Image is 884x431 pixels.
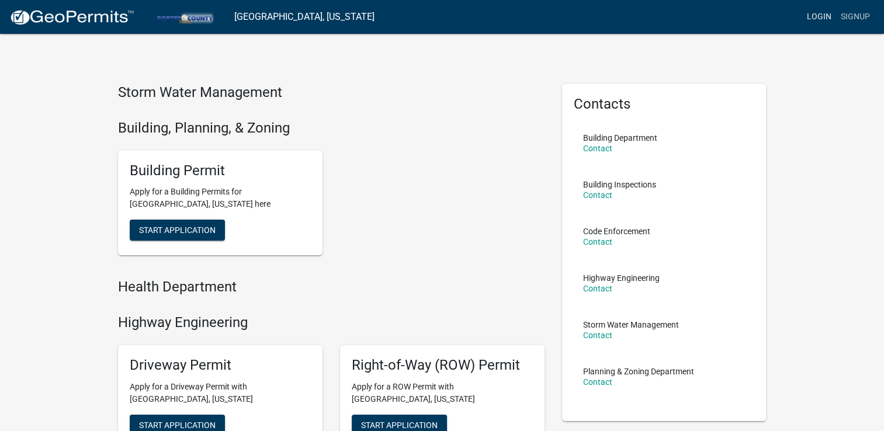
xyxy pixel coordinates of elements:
h5: Contacts [574,96,755,113]
button: Start Application [130,220,225,241]
h5: Right-of-Way (ROW) Permit [352,357,533,374]
a: Contact [583,377,612,387]
p: Building Department [583,134,657,142]
p: Highway Engineering [583,274,660,282]
p: Apply for a Building Permits for [GEOGRAPHIC_DATA], [US_STATE] here [130,186,311,210]
h5: Building Permit [130,162,311,179]
a: Signup [836,6,875,28]
a: Contact [583,190,612,200]
p: Apply for a ROW Permit with [GEOGRAPHIC_DATA], [US_STATE] [352,381,533,405]
a: Contact [583,331,612,340]
a: Login [802,6,836,28]
h4: Highway Engineering [118,314,545,331]
h4: Storm Water Management [118,84,545,101]
a: Contact [583,144,612,153]
h4: Health Department [118,279,545,296]
p: Building Inspections [583,180,656,189]
span: Start Application [139,420,216,429]
a: [GEOGRAPHIC_DATA], [US_STATE] [234,7,375,27]
p: Apply for a Driveway Permit with [GEOGRAPHIC_DATA], [US_STATE] [130,381,311,405]
span: Start Application [361,420,438,429]
h5: Driveway Permit [130,357,311,374]
p: Storm Water Management [583,321,679,329]
p: Code Enforcement [583,227,650,235]
img: Porter County, Indiana [144,9,225,25]
h4: Building, Planning, & Zoning [118,120,545,137]
a: Contact [583,284,612,293]
a: Contact [583,237,612,246]
p: Planning & Zoning Department [583,367,694,376]
span: Start Application [139,225,216,235]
